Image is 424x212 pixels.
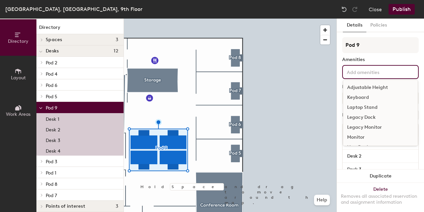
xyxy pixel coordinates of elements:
[342,112,355,118] div: Desks
[11,75,26,81] span: Layout
[344,165,417,174] input: Unnamed desk
[46,159,57,165] span: Pod 3
[46,136,60,143] p: Desk 3
[8,38,28,44] span: Directory
[343,132,418,142] div: Monitor
[46,37,62,42] span: Spaces
[344,152,417,161] input: Unnamed desk
[116,204,118,209] span: 3
[342,84,419,90] div: Desk Type
[6,111,30,117] span: Work Areas
[46,94,57,100] span: Pod 5
[46,114,59,122] p: Desk 1
[46,48,59,54] span: Desks
[351,6,358,13] img: Redo
[341,6,347,13] img: Undo
[46,146,60,154] p: Desk 4
[46,181,57,187] span: Pod 8
[46,170,56,176] span: Pod 1
[342,57,419,62] div: Amenities
[46,60,57,66] span: Pod 2
[366,19,391,32] button: Policies
[337,183,424,212] button: DeleteRemoves all associated reservation and assignment information
[342,92,419,104] button: Hoteled
[343,103,418,112] div: Laptop Stand
[5,5,142,13] div: [GEOGRAPHIC_DATA], [GEOGRAPHIC_DATA], 9th Floor
[46,204,85,209] span: Points of interest
[343,142,418,152] div: New Dock
[369,4,382,15] button: Close
[343,122,418,132] div: Legacy Monitor
[343,19,366,32] button: Details
[46,105,57,111] span: Pod 9
[314,195,330,205] button: Help
[116,37,118,42] span: 3
[46,83,57,88] span: Pod 6
[389,4,415,15] button: Publish
[343,112,418,122] div: Legacy Dock
[46,71,57,77] span: Pod 4
[343,83,418,93] div: Adjustable Height
[337,170,424,183] button: Duplicate
[114,48,118,54] span: 12
[341,193,420,205] div: Removes all associated reservation and assignment information
[46,125,60,133] p: Desk 2
[46,193,57,198] span: Pod 7
[345,68,405,76] input: Add amenities
[36,24,124,34] h1: Directory
[343,93,418,103] div: Keyboard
